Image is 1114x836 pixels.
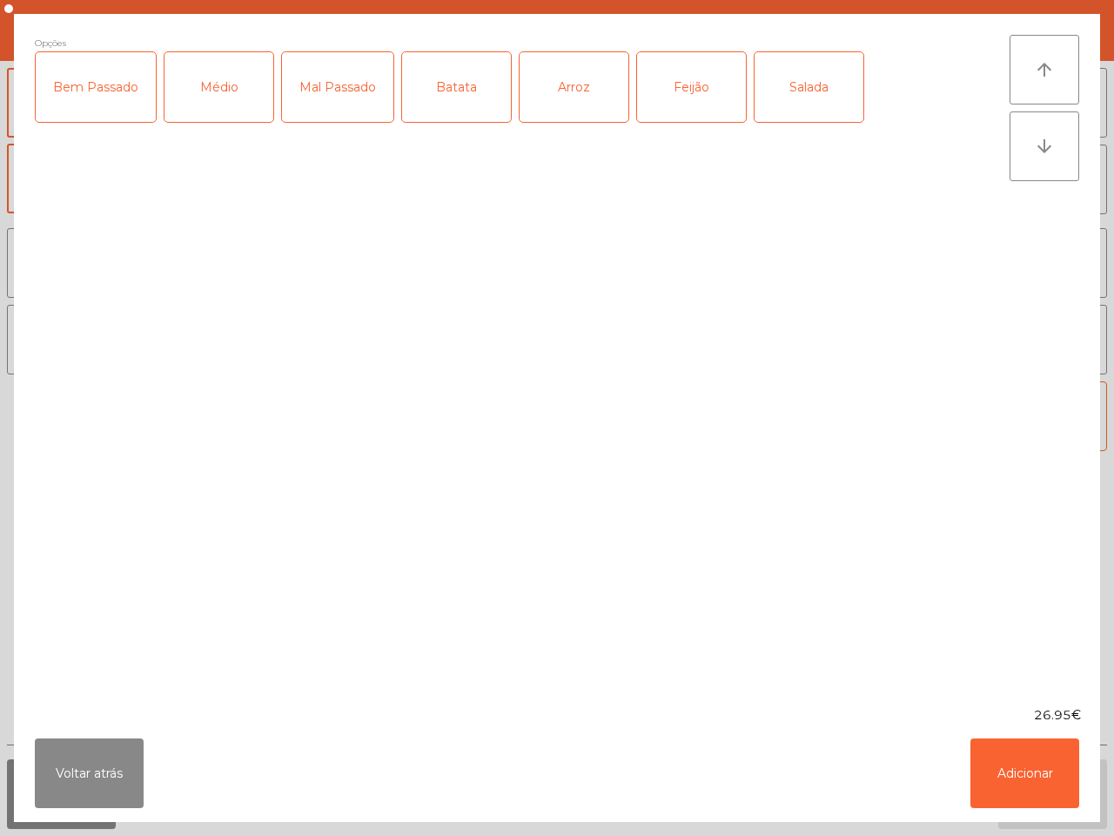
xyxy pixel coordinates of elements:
[164,52,273,122] div: Médio
[1034,59,1055,80] i: arrow_upward
[14,706,1100,725] div: 26.95€
[1010,111,1079,181] button: arrow_downward
[282,52,393,122] div: Mal Passado
[402,52,511,122] div: Batata
[755,52,863,122] div: Salada
[1034,136,1055,157] i: arrow_downward
[35,35,66,51] span: Opções
[35,738,144,808] button: Voltar atrás
[637,52,746,122] div: Feijão
[520,52,628,122] div: Arroz
[36,52,156,122] div: Bem Passado
[1010,35,1079,104] button: arrow_upward
[970,738,1079,808] button: Adicionar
